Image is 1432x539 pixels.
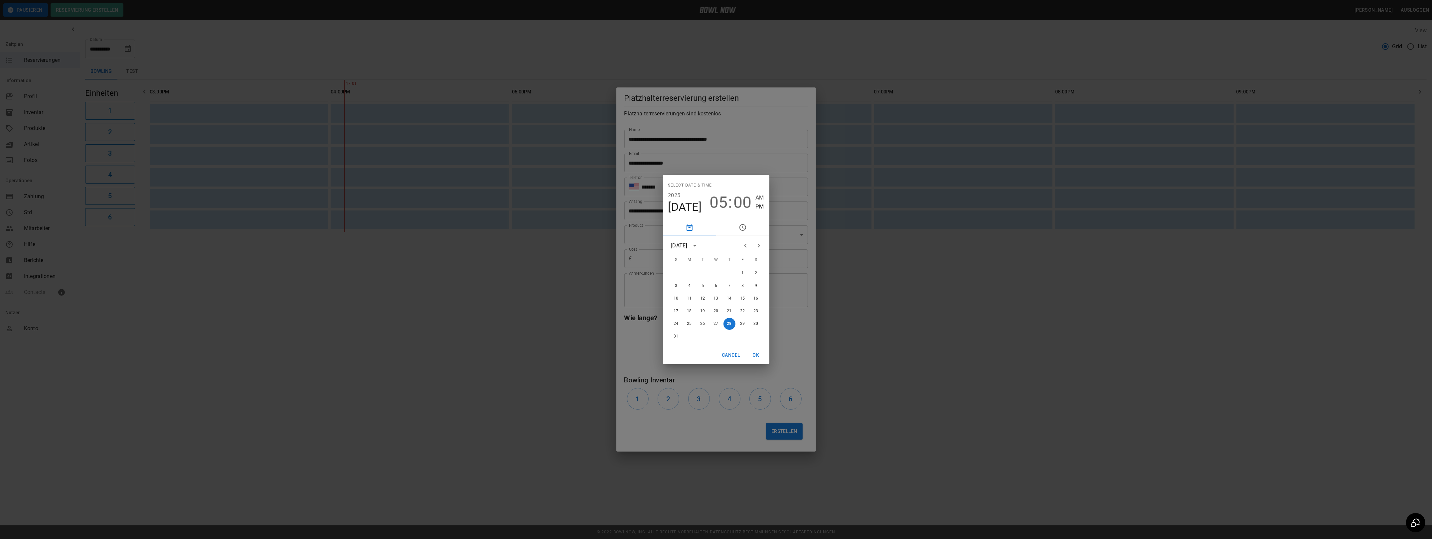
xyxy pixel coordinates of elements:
button: 12 [697,293,709,305]
button: pick date [663,219,716,235]
button: [DATE] [668,200,702,214]
button: 9 [750,280,762,292]
span: Friday [737,253,749,267]
button: 19 [697,305,709,317]
button: AM [755,193,764,202]
button: Previous month [739,239,752,252]
span: Saturday [750,253,762,267]
button: 28 [723,318,735,330]
button: 27 [710,318,722,330]
button: 4 [684,280,696,292]
button: Cancel [719,349,742,361]
span: Tuesday [697,253,709,267]
span: Wednesday [710,253,722,267]
button: 25 [684,318,696,330]
button: 2 [750,267,762,279]
button: 11 [684,293,696,305]
button: 3 [670,280,682,292]
button: 17 [670,305,682,317]
button: calendar view is open, switch to year view [689,240,701,251]
button: pick time [716,219,769,235]
span: Thursday [723,253,735,267]
button: 5 [697,280,709,292]
button: 18 [684,305,696,317]
button: 8 [737,280,749,292]
button: 30 [750,318,762,330]
span: : [728,193,732,212]
div: [DATE] [671,242,688,250]
button: 00 [733,193,751,212]
button: 05 [710,193,727,212]
button: 26 [697,318,709,330]
button: 16 [750,293,762,305]
button: 31 [670,331,682,342]
button: 20 [710,305,722,317]
button: Next month [752,239,765,252]
button: 23 [750,305,762,317]
button: 2025 [668,191,681,200]
button: PM [755,202,764,211]
button: OK [745,349,767,361]
button: 1 [737,267,749,279]
button: 13 [710,293,722,305]
button: 21 [723,305,735,317]
button: 14 [723,293,735,305]
button: 29 [737,318,749,330]
button: 6 [710,280,722,292]
span: Select date & time [668,180,712,191]
button: 10 [670,293,682,305]
button: 15 [737,293,749,305]
span: Sunday [670,253,682,267]
button: 24 [670,318,682,330]
button: 7 [723,280,735,292]
span: Monday [684,253,696,267]
button: 22 [737,305,749,317]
